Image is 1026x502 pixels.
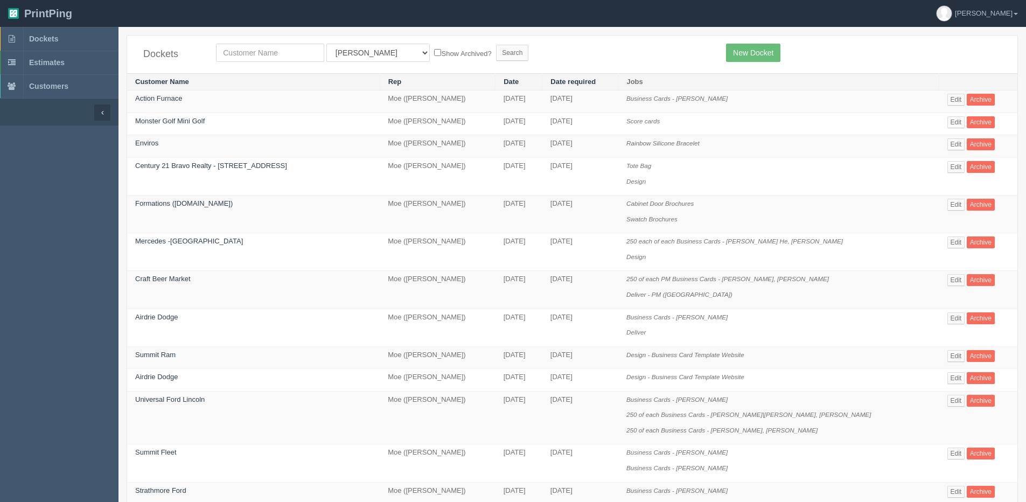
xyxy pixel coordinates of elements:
[135,313,178,321] a: Airdrie Dodge
[29,82,68,90] span: Customers
[496,45,528,61] input: Search
[135,117,205,125] a: Monster Golf Mini Golf
[626,215,678,222] i: Swatch Brochures
[626,95,728,102] i: Business Cards - [PERSON_NAME]
[626,291,732,298] i: Deliver - PM ([GEOGRAPHIC_DATA])
[29,58,65,67] span: Estimates
[434,49,441,56] input: Show Archived?
[947,138,965,150] a: Edit
[726,44,780,62] a: New Docket
[495,391,542,444] td: [DATE]
[947,395,965,407] a: Edit
[495,196,542,233] td: [DATE]
[626,140,700,147] i: Rainbow Silicone Bracelet
[143,49,200,60] h4: Dockets
[380,135,495,158] td: Moe ([PERSON_NAME])
[947,486,965,498] a: Edit
[967,199,995,211] a: Archive
[626,351,744,358] i: Design - Business Card Template Website
[542,135,618,158] td: [DATE]
[967,372,995,384] a: Archive
[967,116,995,128] a: Archive
[937,6,952,21] img: avatar_default-7531ab5dedf162e01f1e0bb0964e6a185e93c5c22dfe317fb01d7f8cd2b1632c.jpg
[947,448,965,459] a: Edit
[495,309,542,346] td: [DATE]
[947,236,965,248] a: Edit
[29,34,58,43] span: Dockets
[542,158,618,196] td: [DATE]
[380,233,495,271] td: Moe ([PERSON_NAME])
[495,369,542,392] td: [DATE]
[947,274,965,286] a: Edit
[135,373,178,381] a: Airdrie Dodge
[550,78,596,86] a: Date required
[967,161,995,173] a: Archive
[380,309,495,346] td: Moe ([PERSON_NAME])
[380,113,495,135] td: Moe ([PERSON_NAME])
[380,444,495,482] td: Moe ([PERSON_NAME])
[380,391,495,444] td: Moe ([PERSON_NAME])
[967,486,995,498] a: Archive
[947,372,965,384] a: Edit
[967,236,995,248] a: Archive
[626,329,646,336] i: Deliver
[495,271,542,309] td: [DATE]
[626,396,728,403] i: Business Cards - [PERSON_NAME]
[542,233,618,271] td: [DATE]
[626,275,829,282] i: 250 of each PM Business Cards - [PERSON_NAME], [PERSON_NAME]
[542,444,618,482] td: [DATE]
[135,94,182,102] a: Action Furnace
[542,346,618,369] td: [DATE]
[967,350,995,362] a: Archive
[947,116,965,128] a: Edit
[135,351,176,359] a: Summit Ram
[967,94,995,106] a: Archive
[380,196,495,233] td: Moe ([PERSON_NAME])
[626,117,660,124] i: Score cards
[947,94,965,106] a: Edit
[380,369,495,392] td: Moe ([PERSON_NAME])
[542,369,618,392] td: [DATE]
[495,233,542,271] td: [DATE]
[380,271,495,309] td: Moe ([PERSON_NAME])
[135,199,233,207] a: Formations ([DOMAIN_NAME])
[626,178,646,185] i: Design
[135,162,287,170] a: Century 21 Bravo Realty - [STREET_ADDRESS]
[495,90,542,113] td: [DATE]
[135,78,189,86] a: Customer Name
[135,237,243,245] a: Mercedes -[GEOGRAPHIC_DATA]
[135,486,186,494] a: Strathmore Ford
[947,199,965,211] a: Edit
[947,350,965,362] a: Edit
[542,196,618,233] td: [DATE]
[542,271,618,309] td: [DATE]
[626,238,843,245] i: 250 each of each Business Cards - [PERSON_NAME] He, [PERSON_NAME]
[495,158,542,196] td: [DATE]
[504,78,519,86] a: Date
[434,47,491,59] label: Show Archived?
[967,448,995,459] a: Archive
[626,200,694,207] i: Cabinet Door Brochures
[967,138,995,150] a: Archive
[967,312,995,324] a: Archive
[967,274,995,286] a: Archive
[495,113,542,135] td: [DATE]
[542,309,618,346] td: [DATE]
[380,346,495,369] td: Moe ([PERSON_NAME])
[542,113,618,135] td: [DATE]
[626,427,818,434] i: 250 of each Business Cards - [PERSON_NAME], [PERSON_NAME]
[8,8,19,19] img: logo-3e63b451c926e2ac314895c53de4908e5d424f24456219fb08d385ab2e579770.png
[626,313,728,320] i: Business Cards - [PERSON_NAME]
[626,253,646,260] i: Design
[626,162,651,169] i: Tote Bag
[135,275,191,283] a: Craft Beer Market
[135,139,158,147] a: Enviros
[495,346,542,369] td: [DATE]
[947,161,965,173] a: Edit
[626,487,728,494] i: Business Cards - [PERSON_NAME]
[618,73,939,90] th: Jobs
[967,395,995,407] a: Archive
[947,312,965,324] a: Edit
[135,448,177,456] a: Summit Fleet
[495,444,542,482] td: [DATE]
